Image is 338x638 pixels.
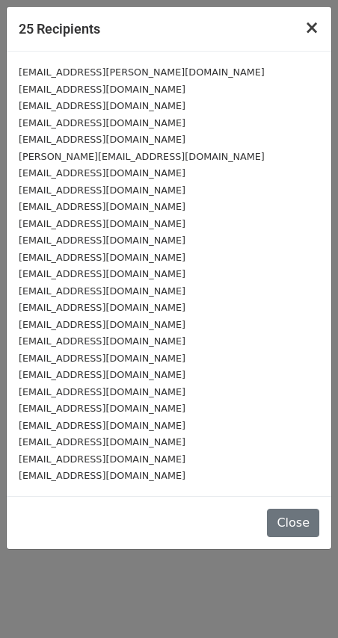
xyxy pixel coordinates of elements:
small: [EMAIL_ADDRESS][DOMAIN_NAME] [19,268,185,279]
small: [EMAIL_ADDRESS][DOMAIN_NAME] [19,134,185,145]
small: [EMAIL_ADDRESS][DOMAIN_NAME] [19,84,185,95]
small: [EMAIL_ADDRESS][DOMAIN_NAME] [19,285,185,297]
small: [EMAIL_ADDRESS][DOMAIN_NAME] [19,386,185,397]
small: [EMAIL_ADDRESS][DOMAIN_NAME] [19,319,185,330]
small: [EMAIL_ADDRESS][DOMAIN_NAME] [19,335,185,347]
small: [EMAIL_ADDRESS][DOMAIN_NAME] [19,252,185,263]
iframe: Chat Widget [263,566,338,638]
small: [EMAIL_ADDRESS][DOMAIN_NAME] [19,201,185,212]
small: [EMAIL_ADDRESS][DOMAIN_NAME] [19,470,185,481]
small: [EMAIL_ADDRESS][DOMAIN_NAME] [19,185,185,196]
small: [EMAIL_ADDRESS][DOMAIN_NAME] [19,302,185,313]
small: [PERSON_NAME][EMAIL_ADDRESS][DOMAIN_NAME] [19,151,265,162]
small: [EMAIL_ADDRESS][DOMAIN_NAME] [19,218,185,229]
span: × [304,17,319,38]
small: [EMAIL_ADDRESS][DOMAIN_NAME] [19,167,185,179]
small: [EMAIL_ADDRESS][DOMAIN_NAME] [19,353,185,364]
button: Close [267,509,319,537]
small: [EMAIL_ADDRESS][DOMAIN_NAME] [19,235,185,246]
small: [EMAIL_ADDRESS][DOMAIN_NAME] [19,453,185,465]
small: [EMAIL_ADDRESS][DOMAIN_NAME] [19,403,185,414]
small: [EMAIL_ADDRESS][DOMAIN_NAME] [19,436,185,447]
small: [EMAIL_ADDRESS][DOMAIN_NAME] [19,100,185,111]
small: [EMAIL_ADDRESS][PERSON_NAME][DOMAIN_NAME] [19,66,265,78]
small: [EMAIL_ADDRESS][DOMAIN_NAME] [19,369,185,380]
small: [EMAIL_ADDRESS][DOMAIN_NAME] [19,420,185,431]
small: [EMAIL_ADDRESS][DOMAIN_NAME] [19,117,185,128]
button: Close [292,7,331,49]
h5: 25 Recipients [19,19,100,39]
